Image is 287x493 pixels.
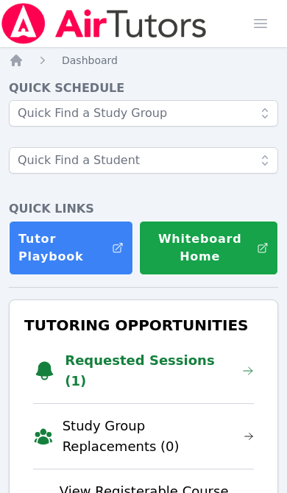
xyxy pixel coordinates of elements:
h4: Quick Schedule [9,79,278,97]
a: Study Group Replacements (0) [63,416,254,457]
input: Quick Find a Student [9,147,278,174]
a: Tutor Playbook [9,221,133,275]
button: Whiteboard Home [139,221,278,275]
span: Dashboard [62,54,118,66]
h3: Tutoring Opportunities [21,312,266,338]
a: Requested Sessions (1) [65,350,254,391]
nav: Breadcrumb [9,53,278,68]
input: Quick Find a Study Group [9,100,278,127]
h4: Quick Links [9,200,278,218]
a: Dashboard [62,53,118,68]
